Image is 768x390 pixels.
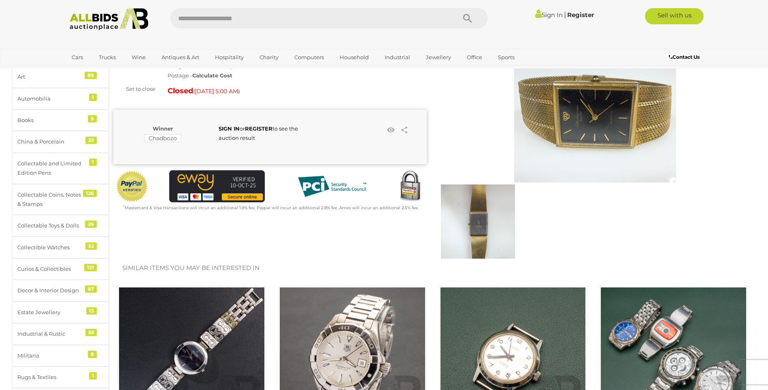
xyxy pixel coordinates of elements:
a: Collectable and Limited Edition Pens 1 [12,153,109,184]
a: Office [462,51,487,64]
div: 55 [85,329,97,336]
a: Collectable Coins, Notes & Stamps 126 [12,184,109,215]
a: Art 89 [12,66,109,88]
a: Wine [126,51,151,64]
img: Official PayPal Seal [115,170,149,203]
div: 1 [89,372,97,379]
div: 26 [85,221,97,228]
a: Curios & Collectibles 121 [12,258,109,280]
a: Collectable Toys & Dolls 26 [12,215,109,236]
div: Curios & Collectibles [17,264,84,274]
div: 87 [85,285,97,293]
div: Art [17,72,84,81]
a: [GEOGRAPHIC_DATA] [66,64,134,77]
a: Sports [493,51,520,64]
button: Search [447,8,488,28]
div: Collectible Watches [17,243,84,252]
div: Books [17,116,84,125]
span: ( ) [193,88,240,94]
a: SIGN IN [219,125,240,132]
div: Industrial & Rustic [17,329,84,339]
div: 13 [86,307,97,315]
div: Collectable Toys & Dolls [17,221,84,230]
li: Watch this item [385,124,397,136]
img: Jules Jurgensen Quartz Men's Wristwatch [441,184,515,259]
a: Automobilia 1 [12,88,109,109]
div: Collectable Coins, Notes & Stamps [17,190,84,209]
img: Jules Jurgensen Quartz Men's Wristwatch [514,20,676,182]
div: Collectable and Limited Edition Pens [17,159,84,178]
div: 52 [85,242,97,250]
div: China & Porcelain [17,137,84,146]
div: 1 [89,159,97,166]
div: Postage - [168,71,427,80]
a: Decor & Interior Design 87 [12,280,109,301]
div: 8 [88,351,97,358]
div: 22 [85,137,97,144]
a: Sign In [535,11,563,19]
div: Set to close [107,84,162,94]
small: Mastercard & Visa transactions will incur an additional 1.9% fee. Paypal will incur an additional... [123,205,419,210]
a: Cars [66,51,88,64]
div: Automobilia [17,94,84,103]
div: Rugs & Textiles [17,373,84,382]
strong: Closed [168,86,193,95]
div: 1 [89,94,97,101]
a: Sell with us [645,8,704,24]
img: eWAY Payment Gateway [169,170,265,202]
h2: Similar items you may be interested in [122,265,743,272]
a: Household [334,51,374,64]
span: | [564,10,566,19]
div: 9 [88,115,97,122]
div: 121 [84,264,97,271]
mark: Chadbozo [144,134,181,142]
a: Estate Jewellery 13 [12,302,109,323]
a: Industrial [379,51,415,64]
img: Secured by Rapid SSL [394,170,426,203]
b: Winner [153,125,173,132]
span: or to see the auction result [219,125,298,141]
strong: Calculate Cost [192,72,232,79]
a: REGISTER [245,125,272,132]
img: Allbids.com.au [65,8,153,30]
a: Industrial & Rustic 55 [12,323,109,345]
a: Rugs & Textiles 1 [12,366,109,388]
a: Trucks [94,51,121,64]
div: 126 [83,190,97,197]
a: Books 9 [12,109,109,131]
b: Contact Us [669,54,700,60]
a: Jewellery [421,51,456,64]
span: [DATE] 5:00 AM [195,88,238,95]
a: Computers [289,51,329,64]
a: Register [567,11,594,19]
div: Militaria [17,351,84,360]
a: Charity [254,51,284,64]
a: Militaria 8 [12,345,109,366]
div: 89 [85,72,97,79]
a: Antiques & Art [156,51,204,64]
div: Estate Jewellery [17,308,84,317]
img: PCI DSS compliant [291,170,372,203]
a: Collectible Watches 52 [12,237,109,258]
a: Hospitality [210,51,249,64]
div: Decor & Interior Design [17,286,84,295]
a: China & Porcelain 22 [12,131,109,152]
a: Contact Us [669,53,702,62]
